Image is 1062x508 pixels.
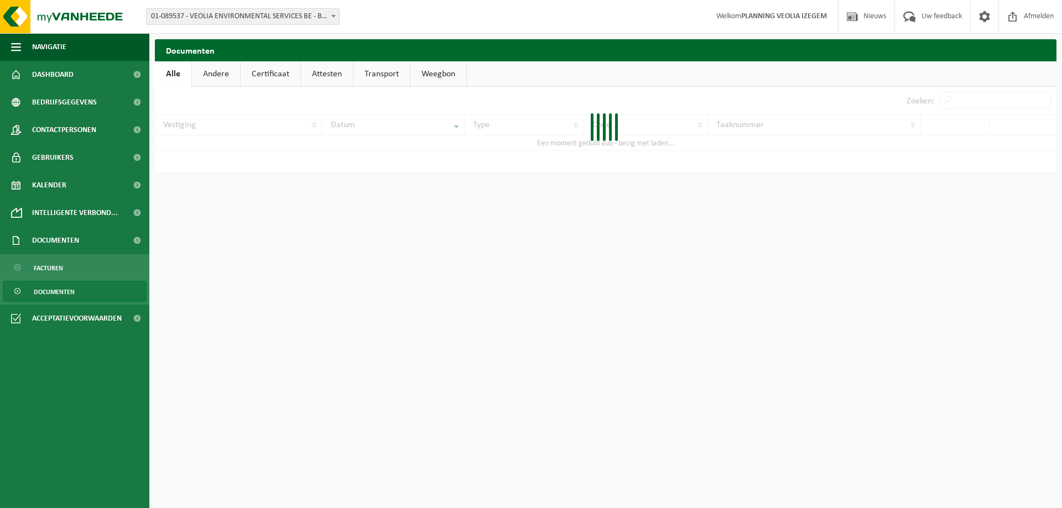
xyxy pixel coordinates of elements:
[32,305,122,332] span: Acceptatievoorwaarden
[147,9,339,24] span: 01-089537 - VEOLIA ENVIRONMENTAL SERVICES BE - BEERSE
[32,116,96,144] span: Contactpersonen
[3,257,147,278] a: Facturen
[32,171,66,199] span: Kalender
[301,61,353,87] a: Attesten
[32,61,74,88] span: Dashboard
[34,281,75,302] span: Documenten
[241,61,300,87] a: Certificaat
[32,33,66,61] span: Navigatie
[353,61,410,87] a: Transport
[192,61,240,87] a: Andere
[155,39,1056,61] h2: Documenten
[410,61,466,87] a: Weegbon
[146,8,340,25] span: 01-089537 - VEOLIA ENVIRONMENTAL SERVICES BE - BEERSE
[155,61,191,87] a: Alle
[32,227,79,254] span: Documenten
[741,12,827,20] strong: PLANNING VEOLIA IZEGEM
[34,258,63,279] span: Facturen
[32,199,118,227] span: Intelligente verbond...
[32,88,97,116] span: Bedrijfsgegevens
[32,144,74,171] span: Gebruikers
[3,281,147,302] a: Documenten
